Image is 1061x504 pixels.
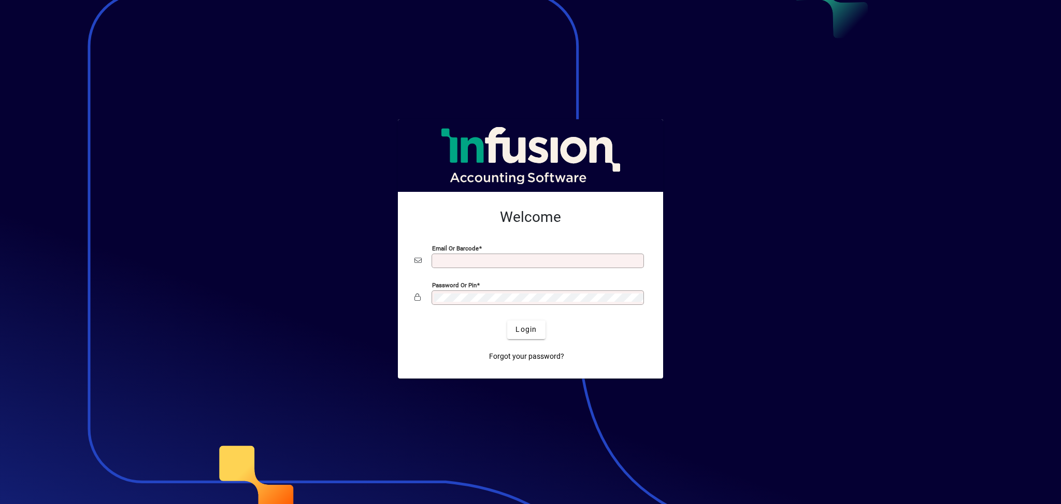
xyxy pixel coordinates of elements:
[485,347,568,366] a: Forgot your password?
[507,320,545,339] button: Login
[432,281,477,288] mat-label: Password or Pin
[432,244,479,251] mat-label: Email or Barcode
[515,324,537,335] span: Login
[414,208,647,226] h2: Welcome
[489,351,564,362] span: Forgot your password?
